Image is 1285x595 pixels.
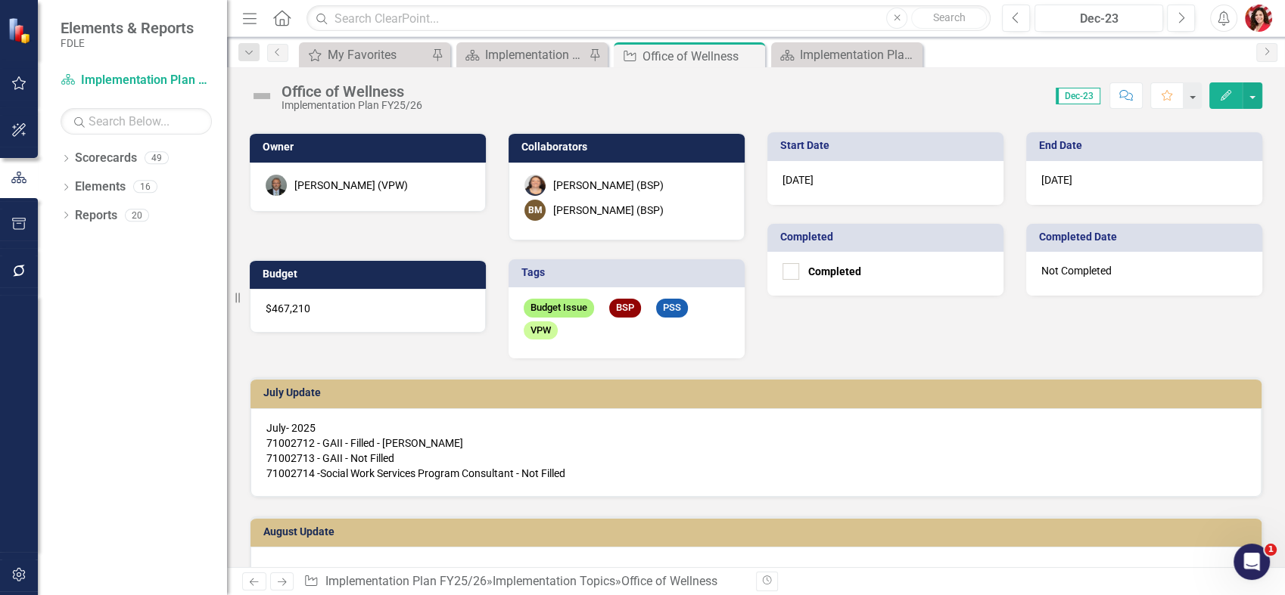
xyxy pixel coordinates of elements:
span: 71002713 - GAII - Not Filled [266,452,394,464]
div: Office of Wellness [282,83,422,100]
h3: Start Date [780,140,996,151]
h3: Collaborators [521,141,737,153]
span: 71002712 - GAII - Filled - [PERSON_NAME] [266,437,463,449]
div: 16 [133,181,157,194]
h3: Tags [521,267,737,278]
div: Not Completed [1026,252,1262,296]
a: Implementation Plan FY23/24 [775,45,919,64]
button: Dec-23 [1035,5,1163,32]
a: Reports [75,207,117,225]
div: Implementation Plan FY25/26 [485,45,585,64]
span: VPW [524,321,558,340]
h3: Completed [780,231,996,243]
img: ClearPoint Strategy [8,17,34,44]
img: Elizabeth Martin [524,175,546,196]
div: Dec-23 [1040,10,1158,28]
div: 49 [145,152,169,165]
span: [DATE] [783,174,814,186]
div: Implementation Plan FY25/26 [282,100,422,111]
span: BSP [609,299,641,318]
h3: Completed Date [1039,231,1255,243]
span: Dec-23 [1056,88,1100,104]
a: Implementation Plan FY25/26 [61,72,212,89]
div: Office of Wellness [621,574,717,588]
span: Elements & Reports [61,19,194,37]
button: Search [911,8,987,29]
div: [PERSON_NAME] (BSP) [553,203,664,218]
span: [DATE] [1041,174,1072,186]
small: FDLE [61,37,194,49]
a: My Favorites [303,45,428,64]
img: Patrick Crough [266,175,287,196]
a: Elements [75,178,126,196]
span: 71002714 -Social Work Services Program Consultant - Not Filled [266,467,565,479]
span: 1 [1265,544,1277,556]
h3: August Update [263,526,1254,538]
span: PSS [656,299,688,318]
div: » » [303,573,744,590]
h3: Budget [263,268,478,280]
img: Caitlin Dawkins [1245,5,1272,32]
a: Implementation Topics [493,574,615,588]
div: [PERSON_NAME] (VPW) [294,178,408,193]
div: [PERSON_NAME] (BSP) [553,178,664,193]
span: Search [933,11,966,23]
div: Office of Wellness [642,47,761,66]
h3: July Update [263,387,1254,398]
h3: Owner [263,141,478,153]
div: 20 [125,209,149,222]
input: Search ClearPoint... [306,5,991,32]
iframe: Intercom live chat [1234,544,1270,580]
span: Budget Issue [524,299,594,318]
a: Scorecards [75,150,137,167]
img: Not Defined [250,84,274,108]
span: $467,210 [266,302,310,315]
span: July- 2025 [266,422,316,434]
h3: End Date [1039,140,1255,151]
a: Implementation Plan FY25/26 [325,574,487,588]
div: Implementation Plan FY23/24 [800,45,919,64]
div: My Favorites [328,45,428,64]
a: Implementation Plan FY25/26 [460,45,585,64]
div: BM [524,200,546,221]
input: Search Below... [61,108,212,135]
